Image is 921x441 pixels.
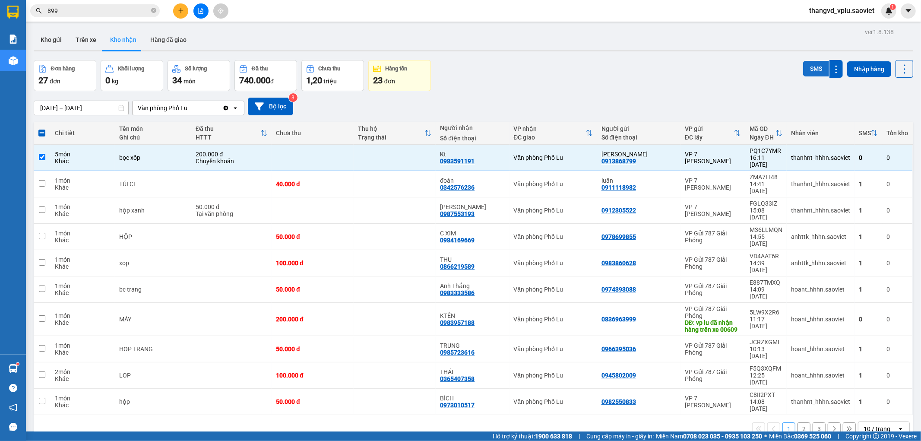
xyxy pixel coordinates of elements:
div: 0365407358 [440,375,475,382]
div: 0985723616 [440,349,475,356]
span: đ [270,78,274,85]
span: món [184,78,196,85]
div: 50.000 đ [276,346,349,352]
div: 200.000 đ [276,316,349,323]
div: 0 [886,207,908,214]
div: Khác [55,375,111,382]
div: Văn phòng Phố Lu [514,398,593,405]
span: | [579,431,580,441]
button: Kho nhận [103,29,143,50]
span: file-add [198,8,204,14]
span: 23 [373,75,383,86]
div: Văn phòng Phố Lu [514,181,593,187]
div: 1 món [55,256,111,263]
div: 0 [886,181,908,187]
span: copyright [873,433,879,439]
div: 1 [859,286,878,293]
div: 1 món [55,230,111,237]
div: VP Gửi 787 Giải Phóng [685,282,741,296]
span: kg [112,78,118,85]
div: Văn phòng Phố Lu [514,316,593,323]
span: Hỗ trợ kỹ thuật: [493,431,572,441]
div: 12:25 [DATE] [750,372,782,386]
div: 14:39 [DATE] [750,260,782,273]
div: 0 [886,346,908,352]
div: F5Q3XQFM [750,365,782,372]
div: Văn phòng Phố Lu [514,260,593,267]
div: Hàng tồn [386,66,408,72]
div: Kt [440,151,505,158]
div: FGLQ33IZ [750,200,782,207]
div: VP Gửi 787 Giải Phóng [685,342,741,356]
div: Văn phòng Phố Lu [514,372,593,379]
div: Tại văn phòng [196,210,267,217]
div: 0966395036 [601,346,636,352]
div: Chi tiết [55,130,111,136]
div: 0913868799 [601,158,636,165]
div: 1 [859,181,878,187]
div: 0 [886,372,908,379]
span: Miền Bắc [769,431,831,441]
div: Số lượng [185,66,207,72]
div: 14:08 [DATE] [750,398,782,412]
div: Số điện thoại [601,134,676,141]
div: Khác [55,289,111,296]
div: Đã thu [196,125,260,132]
span: ⚪️ [764,435,767,438]
button: Số lượng34món [168,60,230,91]
div: hộp [119,398,187,405]
button: file-add [193,3,209,19]
span: thangvd_vplu.saoviet [802,5,881,16]
div: 0984169669 [440,237,475,244]
div: Chuyển khoản [196,158,267,165]
span: search [36,8,42,14]
div: PQ1C7YMR [750,147,782,154]
div: Đã thu [252,66,268,72]
img: logo-vxr [7,6,19,19]
div: E887TMXQ [750,279,782,286]
div: 1 món [55,177,111,184]
span: close-circle [151,7,156,15]
div: Khác [55,319,111,326]
div: luân [601,177,676,184]
div: 14:41 [DATE] [750,181,782,194]
div: VD4AAT6R [750,253,782,260]
div: 0 [886,316,908,323]
th: Toggle SortBy [354,122,436,145]
div: 100.000 đ [276,372,349,379]
strong: 1900 633 818 [535,433,572,440]
div: VP Gửi 787 Giải Phóng [685,368,741,382]
span: notification [9,403,17,412]
div: Chưa thu [276,130,349,136]
div: Văn phòng Phố Lu [514,346,593,352]
div: hoant_hhhn.saoviet [791,286,850,293]
div: 1 [859,372,878,379]
th: Toggle SortBy [855,122,882,145]
div: Anh Thắng [440,282,505,289]
svg: open [897,425,904,432]
div: 1 [859,233,878,240]
div: Số điện thoại [440,135,505,142]
button: Trên xe [69,29,103,50]
img: solution-icon [9,35,18,44]
button: plus [173,3,188,19]
span: 0 [105,75,110,86]
div: Văn phòng Phố Lu [514,286,593,293]
img: warehouse-icon [9,56,18,65]
div: thanhnt_hhhn.saoviet [791,398,850,405]
div: 40.000 đ [276,181,349,187]
div: 0 [886,233,908,240]
span: aim [218,8,224,14]
div: 0 [859,154,878,161]
div: SMS [859,130,871,136]
sup: 1 [16,363,19,365]
div: Khác [55,402,111,409]
div: Văn phòng Phố Lu [138,104,187,112]
span: 1,20 [306,75,322,86]
div: 0 [886,154,908,161]
div: 0982550833 [601,398,636,405]
div: THÁI [440,368,505,375]
div: MÁY [119,316,187,323]
div: Mã GD [750,125,775,132]
div: ver 1.8.138 [865,27,894,37]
